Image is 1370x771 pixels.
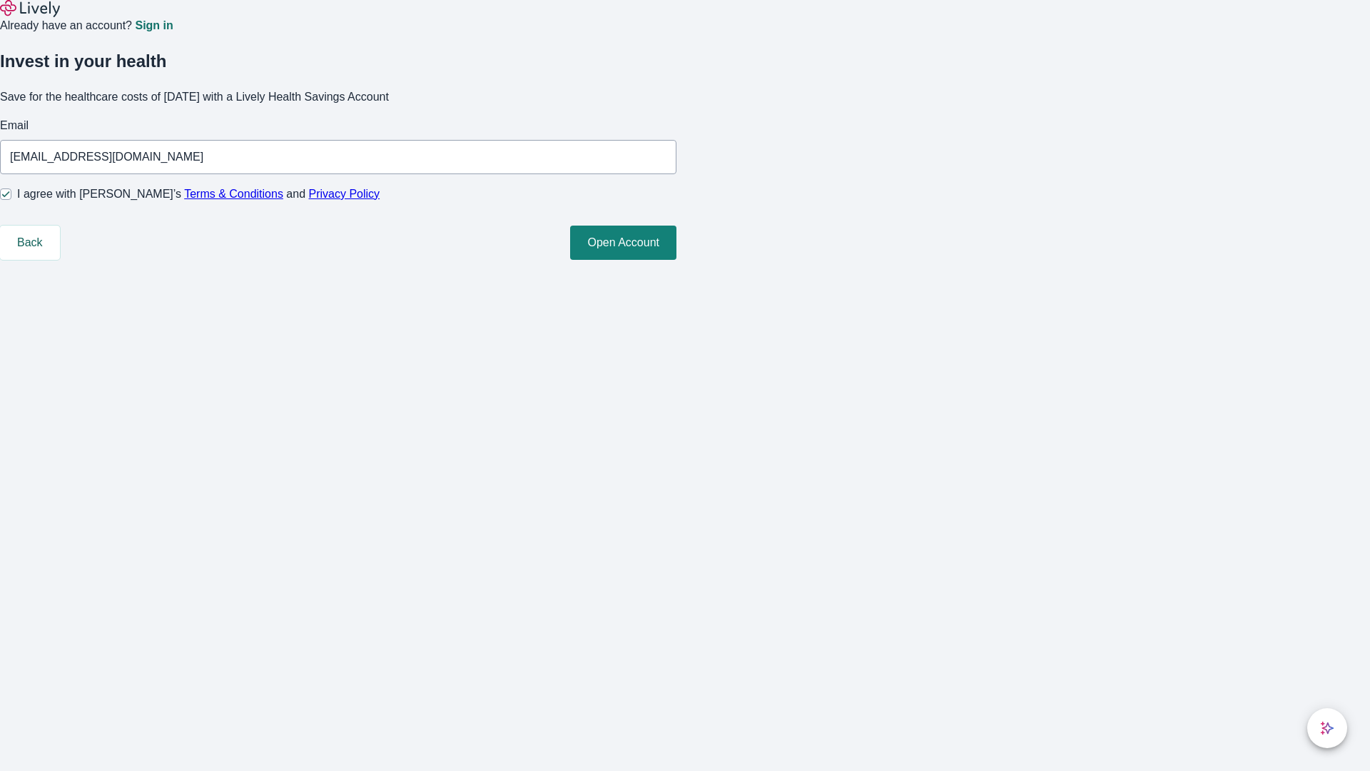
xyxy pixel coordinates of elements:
a: Sign in [135,20,173,31]
button: Open Account [570,226,676,260]
a: Privacy Policy [309,188,380,200]
a: Terms & Conditions [184,188,283,200]
span: I agree with [PERSON_NAME]’s and [17,186,380,203]
svg: Lively AI Assistant [1320,721,1334,735]
button: chat [1307,708,1347,748]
